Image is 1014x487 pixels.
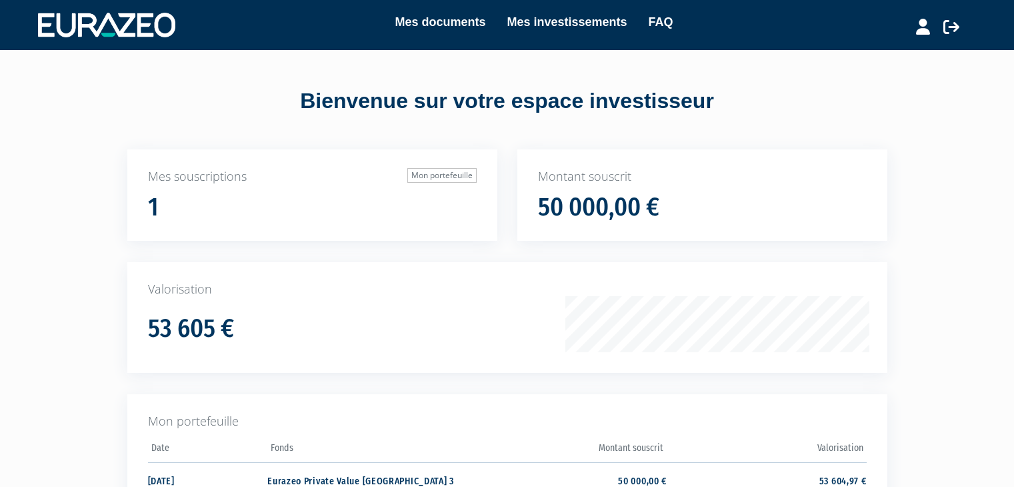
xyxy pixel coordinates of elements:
[267,438,467,463] th: Fonds
[395,13,485,31] a: Mes documents
[538,168,867,185] p: Montant souscrit
[148,281,867,298] p: Valorisation
[538,193,659,221] h1: 50 000,00 €
[97,86,917,117] div: Bienvenue sur votre espace investisseur
[649,13,673,31] a: FAQ
[148,315,234,343] h1: 53 605 €
[38,13,175,37] img: 1732889491-logotype_eurazeo_blanc_rvb.png
[148,168,477,185] p: Mes souscriptions
[148,193,159,221] h1: 1
[667,438,866,463] th: Valorisation
[507,13,627,31] a: Mes investissements
[407,168,477,183] a: Mon portefeuille
[148,413,867,430] p: Mon portefeuille
[148,438,268,463] th: Date
[467,438,667,463] th: Montant souscrit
